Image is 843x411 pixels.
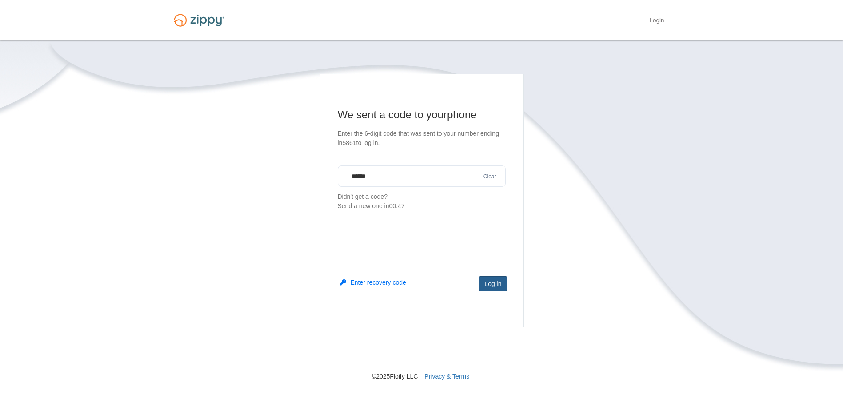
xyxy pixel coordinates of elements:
[338,192,506,211] p: Didn't get a code?
[479,276,507,291] button: Log in
[424,373,469,380] a: Privacy & Terms
[338,201,506,211] div: Send a new one in 00:47
[340,278,406,287] button: Enter recovery code
[649,17,664,26] a: Login
[168,327,675,381] nav: © 2025 Floify LLC
[168,10,230,31] img: Logo
[338,108,506,122] h1: We sent a code to your phone
[338,129,506,148] p: Enter the 6-digit code that was sent to your number ending in 5861 to log in.
[481,173,499,181] button: Clear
